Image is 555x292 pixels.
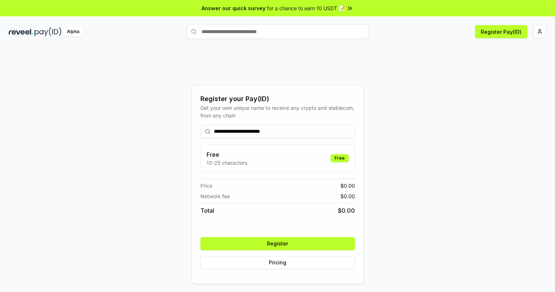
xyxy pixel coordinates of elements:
[201,4,265,12] span: Answer our quick survey
[200,94,355,104] div: Register your Pay(ID)
[340,182,355,189] span: $ 0.00
[200,192,230,200] span: Network fee
[331,154,349,162] div: Free
[63,27,83,36] div: Alpha
[267,4,345,12] span: for a chance to earn 10 USDT 📝
[200,182,212,189] span: Price
[200,104,355,119] div: Get your own unique name to receive any crypto and stablecoin, from any chain
[338,206,355,215] span: $ 0.00
[340,192,355,200] span: $ 0.00
[207,150,247,159] h3: Free
[200,237,355,250] button: Register
[475,25,527,38] button: Register Pay(ID)
[200,256,355,269] button: Pricing
[9,27,33,36] img: reveel_dark
[35,27,61,36] img: pay_id
[200,206,214,215] span: Total
[207,159,247,167] p: 13-25 characters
